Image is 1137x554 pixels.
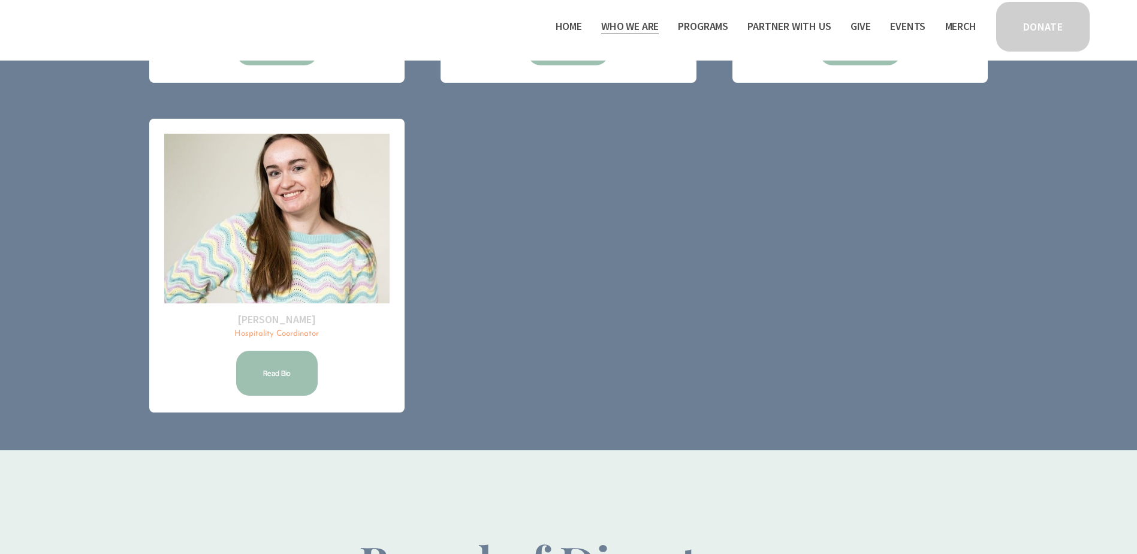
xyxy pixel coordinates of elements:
span: Programs [678,18,728,35]
h2: [PERSON_NAME] [164,312,389,326]
a: folder dropdown [678,17,728,36]
p: Hospitality Coordinator [164,329,389,340]
a: Read Bio [234,349,319,398]
a: Merch [945,17,976,36]
span: Partner With Us [747,18,831,35]
a: Give [851,17,871,36]
span: Who We Are [601,18,659,35]
a: folder dropdown [601,17,659,36]
a: Home [556,17,582,36]
a: folder dropdown [747,17,831,36]
a: Events [890,17,925,36]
